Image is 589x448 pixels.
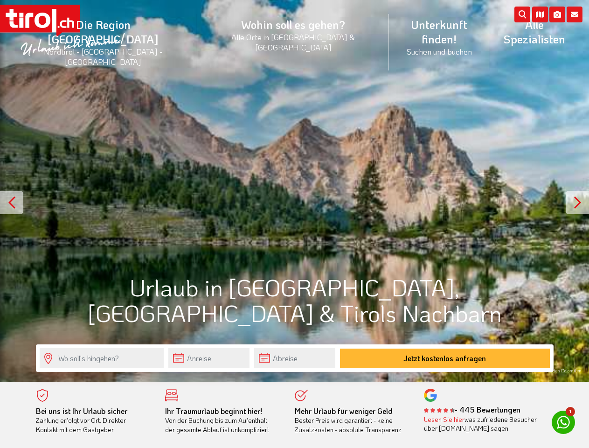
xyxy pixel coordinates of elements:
b: Bei uns ist Ihr Urlaub sicher [36,406,127,416]
a: Alle Spezialisten [489,7,580,56]
i: Kontakt [567,7,582,22]
div: Zahlung erfolgt vor Ort. Direkter Kontakt mit dem Gastgeber [36,406,152,434]
div: was zufriedene Besucher über [DOMAIN_NAME] sagen [424,415,540,433]
b: Mehr Urlaub für weniger Geld [295,406,393,416]
small: Nordtirol - [GEOGRAPHIC_DATA] - [GEOGRAPHIC_DATA] [21,46,186,67]
input: Anreise [168,348,249,368]
a: Wohin soll es gehen?Alle Orte in [GEOGRAPHIC_DATA] & [GEOGRAPHIC_DATA] [197,7,389,63]
button: Jetzt kostenlos anfragen [340,349,550,368]
a: 1 [552,411,575,434]
i: Karte öffnen [532,7,548,22]
i: Fotogalerie [549,7,565,22]
small: Suchen und buchen [400,46,478,56]
span: 1 [566,407,575,416]
a: Lesen Sie hier [424,415,464,424]
div: Bester Preis wird garantiert - keine Zusatzkosten - absolute Transparenz [295,406,410,434]
input: Wo soll's hingehen? [40,348,164,368]
b: - 445 Bewertungen [424,405,520,414]
div: Von der Buchung bis zum Aufenthalt, der gesamte Ablauf ist unkompliziert [165,406,281,434]
b: Ihr Traumurlaub beginnt hier! [165,406,262,416]
small: Alle Orte in [GEOGRAPHIC_DATA] & [GEOGRAPHIC_DATA] [208,32,378,52]
input: Abreise [254,348,335,368]
a: Unterkunft finden!Suchen und buchen [389,7,489,67]
a: Die Region [GEOGRAPHIC_DATA]Nordtirol - [GEOGRAPHIC_DATA] - [GEOGRAPHIC_DATA] [9,7,197,77]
